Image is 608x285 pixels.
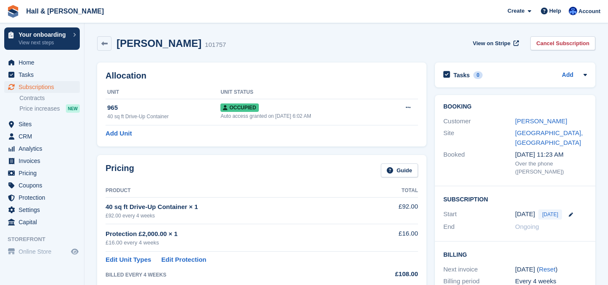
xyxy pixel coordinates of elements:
p: View next steps [19,39,69,46]
h2: Subscription [443,195,587,203]
th: Product [106,184,360,198]
div: BILLED EVERY 4 WEEKS [106,271,360,279]
a: [PERSON_NAME] [515,117,567,125]
div: NEW [66,104,80,113]
p: Your onboarding [19,32,69,38]
span: [DATE] [538,209,562,220]
span: Tasks [19,69,69,81]
span: Pricing [19,167,69,179]
h2: Billing [443,250,587,258]
a: menu [4,81,80,93]
a: menu [4,246,80,258]
th: Total [360,184,418,198]
a: menu [4,143,80,155]
a: menu [4,69,80,81]
a: menu [4,216,80,228]
span: Analytics [19,143,69,155]
a: Guide [381,163,418,177]
span: Invoices [19,155,69,167]
span: Coupons [19,179,69,191]
time: 2025-08-22 00:00:00 UTC [515,209,535,219]
a: Add [562,71,573,80]
a: menu [4,179,80,191]
td: £16.00 [360,224,418,252]
a: menu [4,155,80,167]
img: stora-icon-8386f47178a22dfd0bd8f6a31ec36ba5ce8667c1dd55bd0f319d3a0aa187defe.svg [7,5,19,18]
a: Preview store [70,247,80,257]
img: Claire Banham [569,7,577,15]
div: 0 [473,71,483,79]
span: View on Stripe [473,39,510,48]
div: Start [443,209,515,220]
div: Protection £2,000.00 × 1 [106,229,360,239]
a: Edit Protection [161,255,206,265]
div: Over the phone ([PERSON_NAME]) [515,160,587,176]
div: £108.00 [360,269,418,279]
td: £92.00 [360,197,418,224]
th: Unit Status [220,86,385,99]
a: Cancel Subscription [530,36,595,50]
div: 40 sq ft Drive-Up Container × 1 [106,202,360,212]
a: Add Unit [106,129,132,138]
div: Site [443,128,515,147]
h2: [PERSON_NAME] [117,38,201,49]
span: Occupied [220,103,258,112]
span: Ongoing [515,223,539,230]
h2: Booking [443,103,587,110]
span: Storefront [8,235,84,244]
a: View on Stripe [470,36,521,50]
span: Protection [19,192,69,204]
div: [DATE] ( ) [515,265,587,274]
a: menu [4,204,80,216]
span: Account [578,7,600,16]
th: Unit [106,86,220,99]
span: Price increases [19,105,60,113]
div: Next invoice [443,265,515,274]
a: Contracts [19,94,80,102]
div: End [443,222,515,232]
span: Online Store [19,246,69,258]
span: Help [549,7,561,15]
span: Create [508,7,524,15]
a: Price increases NEW [19,104,80,113]
div: Customer [443,117,515,126]
span: Home [19,57,69,68]
a: Your onboarding View next steps [4,27,80,50]
a: menu [4,57,80,68]
div: £16.00 every 4 weeks [106,239,360,247]
h2: Pricing [106,163,134,177]
span: Capital [19,216,69,228]
a: Reset [539,266,555,273]
a: menu [4,192,80,204]
a: Hall & [PERSON_NAME] [23,4,107,18]
div: Auto access granted on [DATE] 6:02 AM [220,112,385,120]
div: £92.00 every 4 weeks [106,212,360,220]
a: Edit Unit Types [106,255,151,265]
div: Booked [443,150,515,176]
a: menu [4,130,80,142]
span: Subscriptions [19,81,69,93]
div: 101757 [205,40,226,50]
h2: Allocation [106,71,418,81]
a: menu [4,118,80,130]
div: 40 sq ft Drive-Up Container [107,113,220,120]
div: [DATE] 11:23 AM [515,150,587,160]
span: CRM [19,130,69,142]
a: menu [4,167,80,179]
span: Sites [19,118,69,130]
span: Settings [19,204,69,216]
div: 965 [107,103,220,113]
a: [GEOGRAPHIC_DATA], [GEOGRAPHIC_DATA] [515,129,583,146]
h2: Tasks [453,71,470,79]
